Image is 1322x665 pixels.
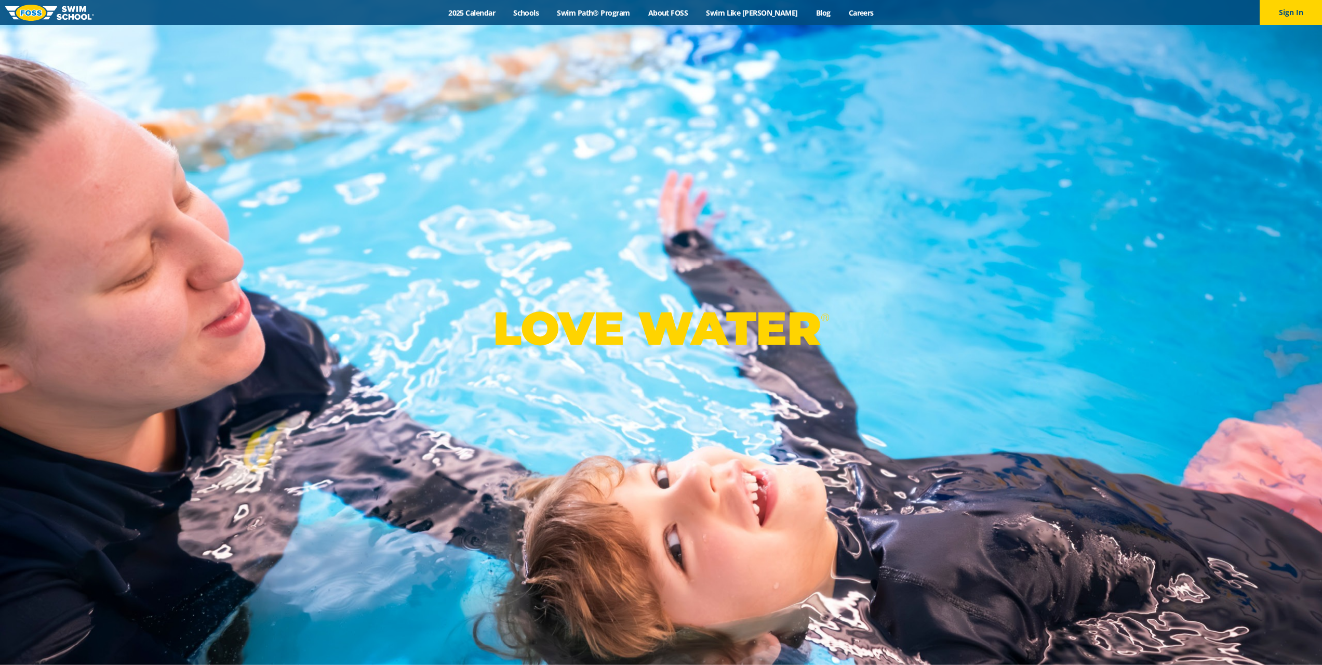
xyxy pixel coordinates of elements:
a: 2025 Calendar [439,8,504,18]
a: About FOSS [639,8,697,18]
a: Careers [839,8,883,18]
a: Schools [504,8,548,18]
p: LOVE WATER [493,301,829,356]
a: Swim Like [PERSON_NAME] [697,8,807,18]
sup: ® [821,311,829,324]
a: Swim Path® Program [548,8,639,18]
a: Blog [807,8,839,18]
img: FOSS Swim School Logo [5,5,94,21]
